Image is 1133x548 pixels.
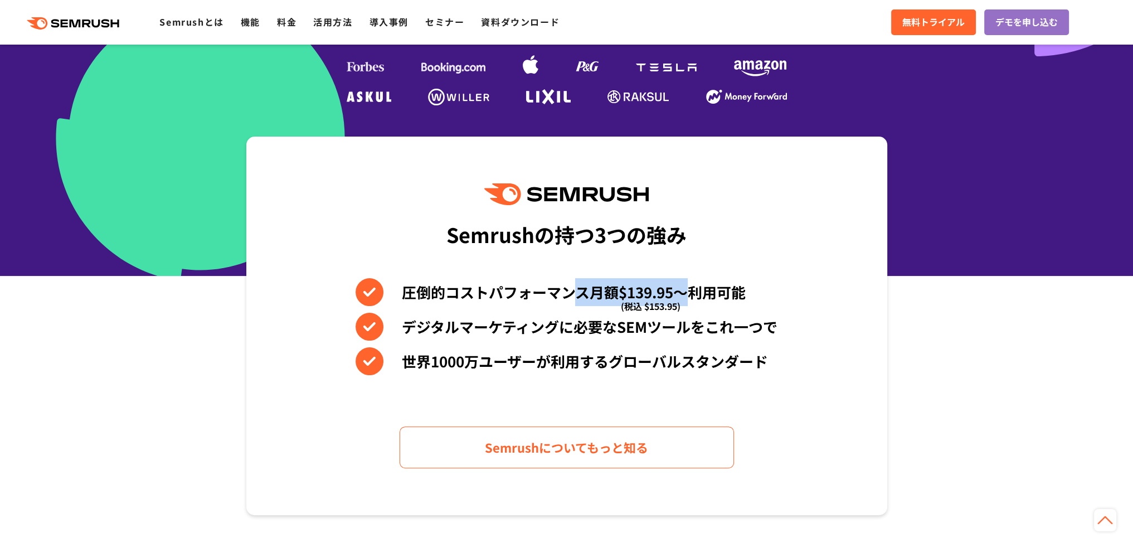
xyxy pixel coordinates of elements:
[356,278,777,306] li: 圧倒的コストパフォーマンス月額$139.95〜利用可能
[313,15,352,28] a: 活用方法
[621,292,680,320] span: (税込 $153.95)
[902,15,965,30] span: 無料トライアル
[159,15,223,28] a: Semrushとは
[481,15,560,28] a: 資料ダウンロード
[446,214,687,255] div: Semrushの持つ3つの強み
[400,426,734,468] a: Semrushについてもっと知る
[241,15,260,28] a: 機能
[277,15,296,28] a: 料金
[995,15,1058,30] span: デモを申し込む
[484,183,648,205] img: Semrush
[356,347,777,375] li: 世界1000万ユーザーが利用するグローバルスタンダード
[356,313,777,341] li: デジタルマーケティングに必要なSEMツールをこれ一つで
[485,438,648,457] span: Semrushについてもっと知る
[369,15,409,28] a: 導入事例
[891,9,976,35] a: 無料トライアル
[984,9,1069,35] a: デモを申し込む
[425,15,464,28] a: セミナー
